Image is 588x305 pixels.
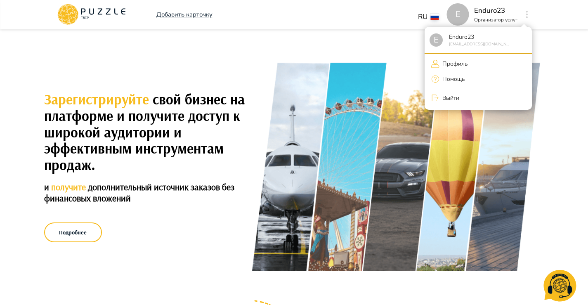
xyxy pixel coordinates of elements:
p: Профиль [439,59,468,68]
p: Выйти [439,94,459,102]
p: [EMAIL_ADDRESS][DOMAIN_NAME] [446,41,511,47]
div: E [430,33,443,47]
p: Помощь [439,75,465,83]
p: Enduro23 [446,33,511,41]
